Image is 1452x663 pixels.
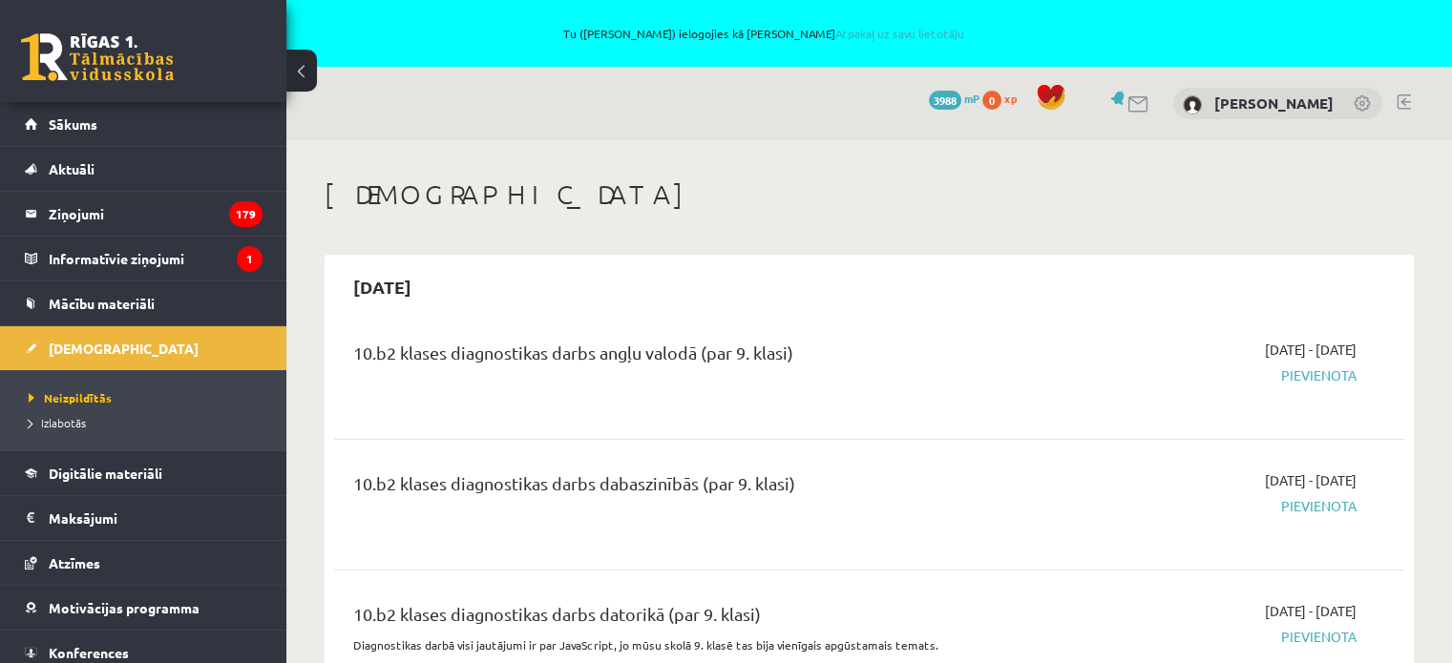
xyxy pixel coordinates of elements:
i: 179 [229,201,263,227]
a: [DEMOGRAPHIC_DATA] [25,326,263,370]
span: Pievienota [1042,496,1357,516]
span: mP [964,91,979,106]
a: Motivācijas programma [25,586,263,630]
a: 0 xp [982,91,1026,106]
span: [DATE] - [DATE] [1265,340,1357,360]
div: 10.b2 klases diagnostikas darbs dabaszinībās (par 9. klasi) [353,470,1013,506]
span: Atzīmes [49,554,100,571]
span: Tu ([PERSON_NAME]) ielogojies kā [PERSON_NAME] [220,28,1307,39]
span: Izlabotās [29,415,86,430]
span: Pievienota [1042,365,1357,385]
a: Informatīvie ziņojumi1 [25,237,263,280]
span: Digitālie materiāli [49,465,162,482]
h1: [DEMOGRAPHIC_DATA] [325,178,1414,211]
a: Ziņojumi179 [25,192,263,236]
span: Konferences [49,644,129,661]
span: 3988 [929,91,961,110]
a: Mācību materiāli [25,281,263,325]
legend: Maksājumi [49,496,263,540]
span: [DATE] - [DATE] [1265,601,1357,621]
span: Neizpildītās [29,390,112,405]
a: Sākums [25,102,263,146]
a: Izlabotās [29,414,267,431]
span: [DEMOGRAPHIC_DATA] [49,340,199,357]
legend: Informatīvie ziņojumi [49,237,263,280]
span: Aktuāli [49,160,95,177]
a: Atpakaļ uz savu lietotāju [834,26,963,41]
p: Diagnostikas darbā visi jautājumi ir par JavaScript, jo mūsu skolā 9. klasē tas bija vienīgais ap... [353,636,1013,653]
a: Rīgas 1. Tālmācības vidusskola [21,33,174,81]
span: Mācību materiāli [49,295,155,312]
a: 3988 mP [929,91,979,106]
span: Motivācijas programma [49,599,200,616]
div: 10.b2 klases diagnostikas darbs angļu valodā (par 9. klasi) [353,340,1013,375]
img: Daniels Legzdiņš [1183,95,1202,114]
a: Aktuāli [25,147,263,191]
legend: Ziņojumi [49,192,263,236]
a: [PERSON_NAME] [1214,93,1334,113]
span: xp [1004,91,1017,106]
span: 0 [982,91,1001,110]
span: Sākums [49,115,97,133]
a: Maksājumi [25,496,263,540]
h2: [DATE] [334,264,431,309]
span: Pievienota [1042,627,1357,647]
div: 10.b2 klases diagnostikas darbs datorikā (par 9. klasi) [353,601,1013,636]
a: Neizpildītās [29,389,267,406]
a: Digitālie materiāli [25,451,263,495]
span: [DATE] - [DATE] [1265,470,1357,490]
a: Atzīmes [25,541,263,585]
i: 1 [237,246,263,272]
